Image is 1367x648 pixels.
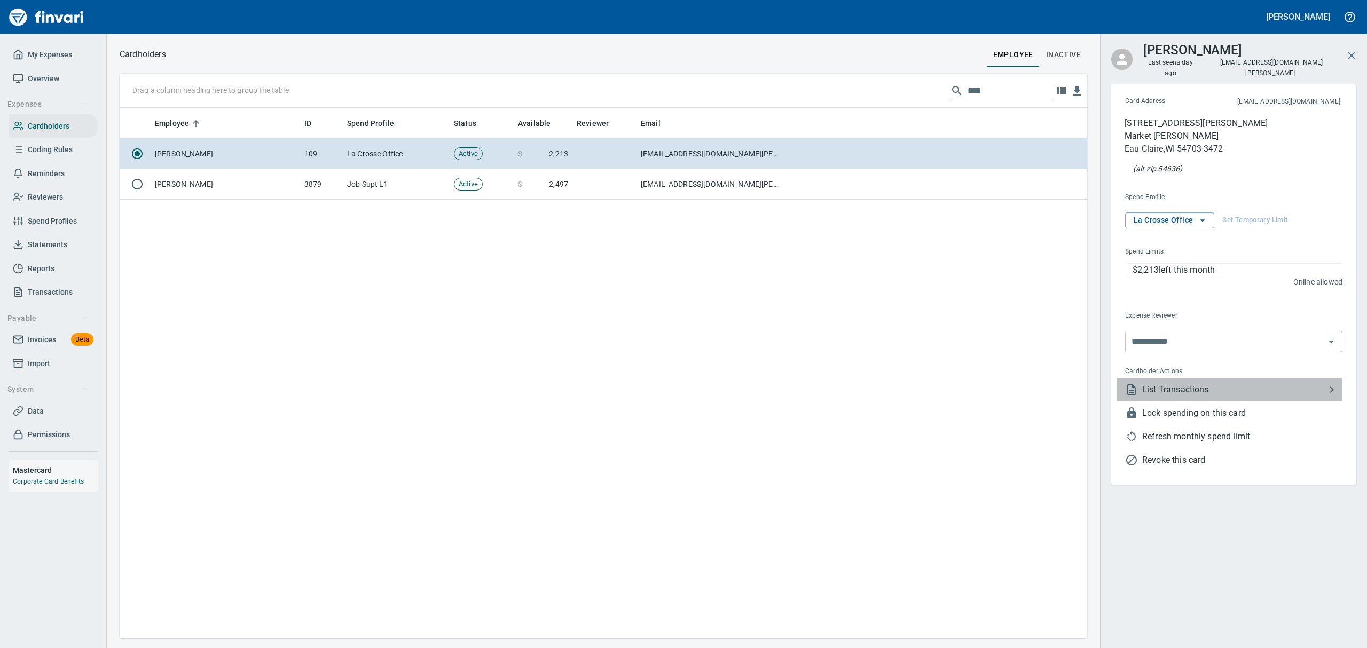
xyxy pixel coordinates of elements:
a: Statements [9,233,98,257]
span: Status [454,117,490,130]
a: Import [9,352,98,376]
h5: [PERSON_NAME] [1266,11,1330,22]
td: [PERSON_NAME] [151,169,300,200]
span: Statements [28,238,67,251]
p: Market [PERSON_NAME] [1125,130,1268,143]
span: Beta [71,334,93,346]
span: La Crosse Office [1134,214,1206,227]
span: Last seen [1143,58,1198,79]
span: Reviewer [577,117,623,130]
td: [PERSON_NAME] [151,139,300,169]
span: Reviewers [28,191,63,204]
span: [EMAIL_ADDRESS][DOMAIN_NAME][PERSON_NAME] [1219,58,1323,78]
button: Download Table [1069,83,1085,99]
a: Reviewers [9,185,98,209]
td: Job Supt L1 [343,169,450,200]
a: Reports [9,257,98,281]
span: Cardholder Actions [1125,366,1261,377]
button: Close cardholder [1339,43,1364,68]
span: Payable [7,312,88,325]
a: Coding Rules [9,138,98,162]
button: Set Temporary Limit [1220,212,1290,228]
span: Available [518,117,564,130]
p: [STREET_ADDRESS][PERSON_NAME] [1125,117,1268,130]
span: Available [518,117,551,130]
a: Overview [9,67,98,91]
span: Overview [28,72,59,85]
span: Email [641,117,661,130]
h6: Mastercard [13,464,98,476]
button: Payable [3,309,92,328]
span: Permissions [28,428,70,441]
span: employee [993,48,1033,61]
button: La Crosse Office [1125,212,1214,228]
span: System [7,383,88,396]
img: Finvari [6,4,87,30]
button: Choose columns to display [1053,83,1069,99]
p: Drag a column heading here to group the table [132,85,289,96]
span: 2,213 [549,148,568,159]
button: [PERSON_NAME] [1263,9,1333,25]
span: Data [28,405,44,418]
span: Spend Profiles [28,215,77,228]
span: Card Address [1125,96,1201,107]
p: Cardholders [120,48,166,61]
span: Lock spending on this card [1142,407,1342,420]
span: Cardholders [28,120,69,133]
span: Reminders [28,167,65,180]
a: Data [9,399,98,423]
a: My Expenses [9,43,98,67]
a: Reminders [9,162,98,186]
span: Spend Profile [347,117,394,130]
p: Eau Claire , WI 54703-3472 [1125,143,1268,155]
time: a day ago [1165,59,1192,77]
td: 3879 [300,169,343,200]
span: $ [518,179,522,189]
button: System [3,380,92,399]
span: Spend Profile [347,117,408,130]
td: 109 [300,139,343,169]
li: This will allow the the cardholder to use their full spend limit again [1117,425,1342,448]
button: Expenses [3,94,92,114]
span: Revoke this card [1142,454,1342,467]
span: Import [28,357,50,370]
td: [EMAIL_ADDRESS][DOMAIN_NAME][PERSON_NAME] [637,139,786,169]
td: [EMAIL_ADDRESS][DOMAIN_NAME][PERSON_NAME] [637,169,786,200]
td: La Crosse Office [343,139,450,169]
span: List Transactions [1142,383,1325,396]
span: Email [641,117,674,130]
a: InvoicesBeta [9,328,98,352]
span: $ [518,148,522,159]
span: Inactive [1046,48,1081,61]
span: Set Temporary Limit [1222,214,1287,226]
h3: [PERSON_NAME] [1143,40,1242,58]
span: Reports [28,262,54,275]
span: Expense Reviewer [1125,311,1259,321]
span: 2,497 [549,179,568,189]
span: This is the email address for cardholder receipts [1201,97,1340,107]
p: $2,213 left this month [1133,264,1342,276]
span: Refresh monthly spend limit [1142,430,1342,443]
a: Corporate Card Benefits [13,478,84,485]
span: Reviewer [577,117,609,130]
span: Spend Limits [1125,247,1252,257]
span: Spend Profile [1125,192,1253,203]
button: Open [1324,334,1339,349]
span: My Expenses [28,48,72,61]
span: ID [304,117,325,130]
span: Active [454,179,482,189]
p: Online allowed [1117,276,1342,287]
nav: breadcrumb [120,48,166,61]
span: Status [454,117,476,130]
span: Coding Rules [28,143,73,156]
p: At the pump (or any AVS check), this zip will also be accepted [1133,163,1182,174]
span: Employee [155,117,189,130]
a: Cardholders [9,114,98,138]
a: Permissions [9,423,98,447]
span: Invoices [28,333,56,346]
span: Employee [155,117,203,130]
span: Transactions [28,286,73,299]
a: Spend Profiles [9,209,98,233]
a: Transactions [9,280,98,304]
